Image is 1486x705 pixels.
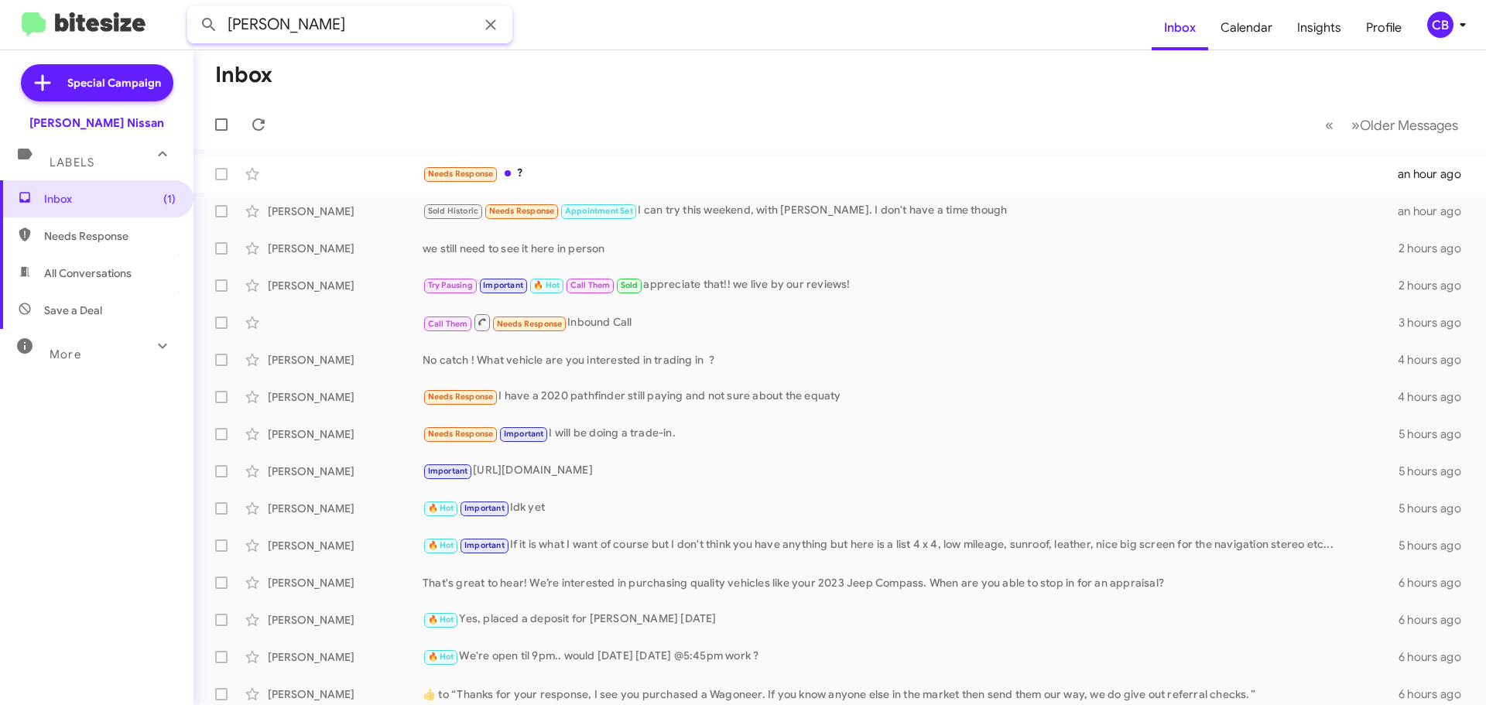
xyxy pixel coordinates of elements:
[268,464,423,479] div: [PERSON_NAME]
[621,280,639,290] span: Sold
[1399,649,1474,665] div: 6 hours ago
[423,611,1399,628] div: Yes, placed a deposit for [PERSON_NAME] [DATE]
[21,64,173,101] a: Special Campaign
[423,462,1399,480] div: [URL][DOMAIN_NAME]
[428,206,479,216] span: Sold Historic
[423,202,1398,220] div: I can try this weekend, with [PERSON_NAME]. I don't have a time though
[1398,389,1474,405] div: 4 hours ago
[1317,109,1467,141] nav: Page navigation example
[428,540,454,550] span: 🔥 Hot
[1351,115,1360,135] span: »
[1399,426,1474,442] div: 5 hours ago
[50,347,81,361] span: More
[268,501,423,516] div: [PERSON_NAME]
[268,204,423,219] div: [PERSON_NAME]
[1398,204,1474,219] div: an hour ago
[1208,5,1285,50] a: Calendar
[423,575,1399,590] div: That's great to hear! We’re interested in purchasing quality vehicles like your 2023 Jeep Compass...
[1399,612,1474,628] div: 6 hours ago
[268,426,423,442] div: [PERSON_NAME]
[423,499,1399,517] div: Idk yet
[44,303,102,318] span: Save a Deal
[570,280,611,290] span: Call Them
[504,429,544,439] span: Important
[1399,686,1474,702] div: 6 hours ago
[44,191,176,207] span: Inbox
[423,313,1399,332] div: Inbound Call
[565,206,633,216] span: Appointment Set
[1399,464,1474,479] div: 5 hours ago
[1398,352,1474,368] div: 4 hours ago
[428,503,454,513] span: 🔥 Hot
[1398,166,1474,182] div: an hour ago
[1399,538,1474,553] div: 5 hours ago
[44,228,176,244] span: Needs Response
[464,503,505,513] span: Important
[1152,5,1208,50] a: Inbox
[1399,278,1474,293] div: 2 hours ago
[1399,241,1474,256] div: 2 hours ago
[1399,501,1474,516] div: 5 hours ago
[268,538,423,553] div: [PERSON_NAME]
[268,278,423,293] div: [PERSON_NAME]
[423,648,1399,666] div: We're open til 9pm.. would [DATE] [DATE] @5:45pm work ?
[483,280,523,290] span: Important
[497,319,563,329] span: Needs Response
[423,241,1399,256] div: we still need to see it here in person
[428,169,494,179] span: Needs Response
[215,63,272,87] h1: Inbox
[428,429,494,439] span: Needs Response
[44,265,132,281] span: All Conversations
[423,276,1399,294] div: appreciate that!! we live by our reviews!
[268,389,423,405] div: [PERSON_NAME]
[29,115,164,131] div: [PERSON_NAME] Nissan
[423,686,1399,702] div: ​👍​ to “ Thanks for your response, I see you purchased a Wagoneer. If you know anyone else in the...
[428,466,468,476] span: Important
[268,575,423,590] div: [PERSON_NAME]
[423,425,1399,443] div: I will be doing a trade-in.
[163,191,176,207] span: (1)
[187,6,512,43] input: Search
[428,652,454,662] span: 🔥 Hot
[268,649,423,665] div: [PERSON_NAME]
[1427,12,1453,38] div: CB
[423,388,1398,406] div: I have a 2020 pathfinder still paying and not sure about the equaty
[1316,109,1343,141] button: Previous
[428,614,454,625] span: 🔥 Hot
[268,352,423,368] div: [PERSON_NAME]
[1414,12,1469,38] button: CB
[423,536,1399,554] div: If it is what I want of course but I don't think you have anything but here is a list 4 x 4, low ...
[428,280,473,290] span: Try Pausing
[533,280,560,290] span: 🔥 Hot
[268,241,423,256] div: [PERSON_NAME]
[1354,5,1414,50] a: Profile
[489,206,555,216] span: Needs Response
[464,540,505,550] span: Important
[50,156,94,169] span: Labels
[423,352,1398,368] div: No catch ! What vehicle are you interested in trading in ?
[1285,5,1354,50] a: Insights
[1399,575,1474,590] div: 6 hours ago
[1325,115,1334,135] span: «
[268,686,423,702] div: [PERSON_NAME]
[1342,109,1467,141] button: Next
[1399,315,1474,330] div: 3 hours ago
[268,612,423,628] div: [PERSON_NAME]
[1360,117,1458,134] span: Older Messages
[428,392,494,402] span: Needs Response
[423,165,1398,183] div: ?
[428,319,468,329] span: Call Them
[67,75,161,91] span: Special Campaign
